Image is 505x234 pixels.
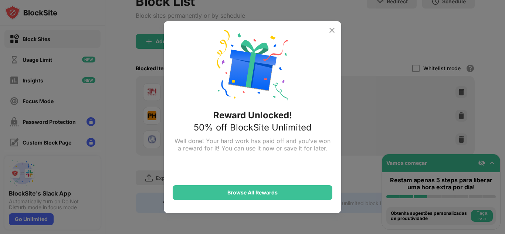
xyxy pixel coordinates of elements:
[194,122,312,133] div: 50% off BlockSite Unlimited
[227,190,278,196] div: Browse All Rewards
[213,110,292,121] div: Reward Unlocked!
[328,26,336,35] img: x-button.svg
[217,30,288,101] img: reward-unlock.svg
[173,137,332,152] div: Well done! Your hard work has paid off and you’ve won a reward for it! You can use it now or save...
